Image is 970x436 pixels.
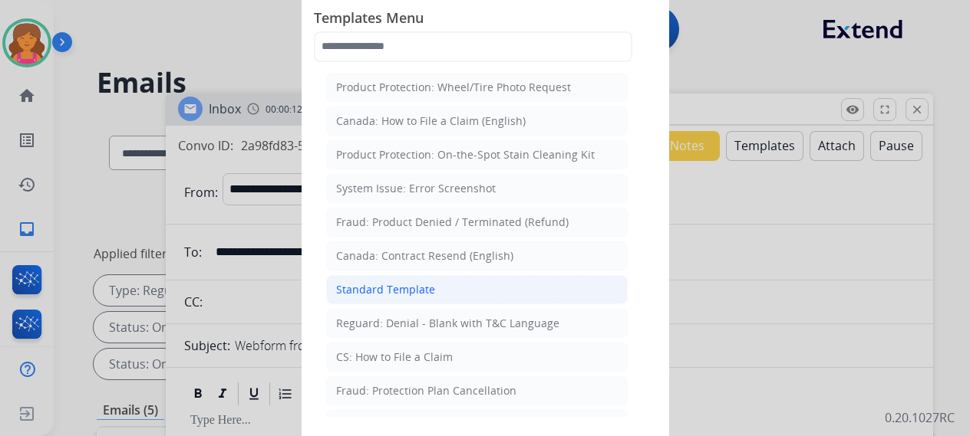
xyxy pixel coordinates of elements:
div: Product Protection: Wheel/Tire Photo Request [336,80,571,95]
div: Fraud: Product Denied / Terminated (Refund) [336,215,569,230]
div: Reguard: Denial - Blank with T&C Language [336,316,559,331]
span: Templates Menu [314,7,657,31]
div: Standard Template [336,282,435,297]
div: Canada: Contract Resend (English) [336,248,513,264]
div: CS: How to File a Claim [336,349,453,365]
div: Product Protection: On-the-Spot Stain Cleaning Kit [336,147,595,162]
div: System Issue: Error Screenshot [336,181,496,196]
div: Fraud: Protection Plan Cancellation [336,383,516,398]
div: Canada: How to File a Claim (English) [336,113,526,129]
